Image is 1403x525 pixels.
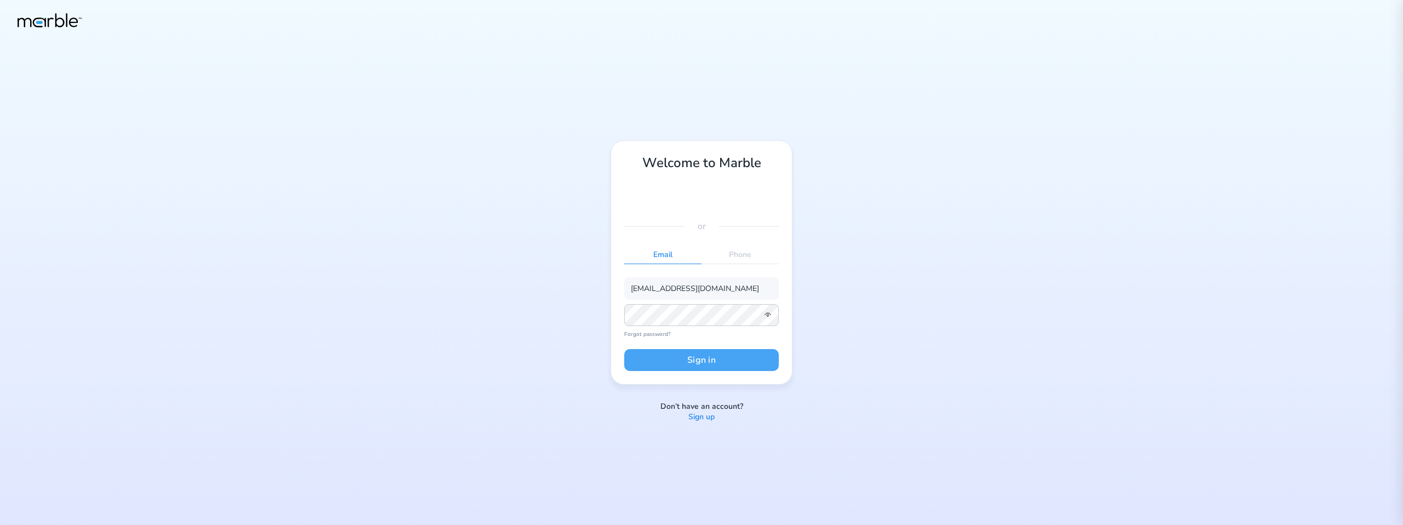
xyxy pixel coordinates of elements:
p: or [698,220,706,233]
a: Sign up [688,412,715,423]
p: Don’t have an account? [660,402,743,412]
input: Account email [624,277,779,299]
p: Phone [701,246,779,264]
h1: Welcome to Marble [624,154,779,172]
p: Email [624,246,701,264]
iframe: Кнопка "Войти с аккаунтом Google" [619,184,762,208]
button: Sign in [624,349,779,371]
a: Forgot password? [624,330,779,338]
